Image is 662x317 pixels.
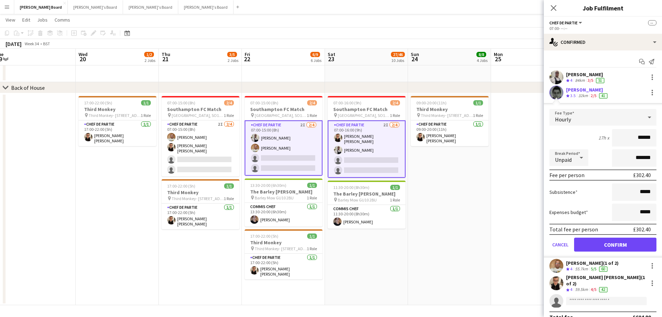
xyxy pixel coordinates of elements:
[172,113,224,118] span: [GEOGRAPHIC_DATA], SO14 5FP
[79,120,156,146] app-card-role: Chef de Partie1/117:00-22:00 (5h)[PERSON_NAME] [PERSON_NAME]
[307,233,317,239] span: 1/1
[549,226,598,233] div: Total fee per person
[591,93,596,98] app-skills-label: 2/5
[172,196,224,201] span: Third Monkey- [STREET_ADDRESS]
[591,266,596,271] app-skills-label: 5/5
[574,78,586,84] div: 84km
[245,106,322,112] h3: Southampton FC Match
[245,51,250,57] span: Fri
[6,17,15,23] span: View
[333,185,369,190] span: 11:30-20:00 (8h30m)
[570,287,572,292] span: 4
[574,266,589,272] div: 55.7km
[473,100,483,105] span: 1/1
[310,52,320,57] span: 6/9
[307,100,317,105] span: 2/4
[244,55,250,63] span: 22
[162,204,239,229] app-card-role: Chef de Partie1/117:00-22:00 (5h)[PERSON_NAME] [PERSON_NAME]
[79,96,156,146] app-job-card: 17:00-22:00 (5h)1/1Third Monkey Third Monkey- [STREET_ADDRESS]1 RoleChef de Partie1/117:00-22:00 ...
[477,58,488,63] div: 4 Jobs
[245,96,322,176] app-job-card: 07:00-15:00 (8h)2/4Southampton FC Match [GEOGRAPHIC_DATA], SO14 5FP1 RoleChef de Partie2I2/407:00...
[327,55,335,63] span: 23
[123,0,178,14] button: [PERSON_NAME]'s Board
[577,93,589,99] div: 32km
[255,195,294,200] span: Barley Mow GU10 2BU
[549,209,588,215] label: Expenses budget
[245,189,322,195] h3: The Barley [PERSON_NAME]
[328,106,406,112] h3: Southampton FC Match
[416,100,447,105] span: 09:00-20:00 (11h)
[549,172,585,179] div: Fee per person
[544,3,662,13] h3: Job Fulfilment
[596,78,604,83] div: 51
[162,106,239,112] h3: Southampton FC Match
[410,55,419,63] span: 24
[598,135,609,141] div: 17h x
[34,15,50,24] a: Jobs
[89,113,141,118] span: Third Monkey- [STREET_ADDRESS]
[648,20,656,25] span: --
[245,179,322,227] div: 13:30-20:00 (6h30m)1/1The Barley [PERSON_NAME] Barley Mow GU10 2BU1 RoleCommis Chef1/113:30-20:00...
[250,183,286,188] span: 13:30-20:00 (6h30m)
[14,0,68,14] button: [PERSON_NAME] Board
[145,58,155,63] div: 2 Jobs
[79,106,156,112] h3: Third Monkey
[391,58,404,63] div: 10 Jobs
[224,196,234,201] span: 1 Role
[19,15,33,24] a: Edit
[55,17,70,23] span: Comms
[245,239,322,246] h3: Third Monkey
[255,113,307,118] span: [GEOGRAPHIC_DATA], SO14 5FP
[224,183,234,189] span: 1/1
[599,287,607,292] div: 42
[599,267,607,272] div: 60
[84,100,112,105] span: 17:00-22:00 (5h)
[411,120,489,146] app-card-role: Chef de Partie1/109:00-20:00 (11h)[PERSON_NAME] [PERSON_NAME]
[141,113,151,118] span: 1 Role
[570,266,572,271] span: 4
[591,287,596,292] app-skills-label: 4/5
[544,34,662,50] div: Confirmed
[476,52,486,57] span: 8/8
[178,0,234,14] button: [PERSON_NAME]'s Board
[79,51,88,57] span: Wed
[566,71,606,78] div: [PERSON_NAME]
[633,172,651,179] div: £302.40
[245,203,322,227] app-card-role: Commis Chef1/113:30-20:00 (6h30m)[PERSON_NAME]
[68,0,123,14] button: [PERSON_NAME]'s Board
[37,17,48,23] span: Jobs
[161,55,170,63] span: 21
[549,20,578,25] span: Chef de Partie
[162,179,239,229] div: 17:00-22:00 (5h)1/1Third Monkey Third Monkey- [STREET_ADDRESS]1 RoleChef de Partie1/117:00-22:00 ...
[588,78,593,83] app-skills-label: 3/5
[250,233,278,239] span: 17:00-22:00 (5h)
[411,96,489,146] app-job-card: 09:00-20:00 (11h)1/1Third Monkey Third Monkey- [STREET_ADDRESS]1 RoleChef de Partie1/109:00-20:00...
[11,84,45,91] div: Back of House
[3,15,18,24] a: View
[162,96,239,176] app-job-card: 07:00-15:00 (8h)2/4Southampton FC Match [GEOGRAPHIC_DATA], SO14 5FP1 RoleChef de Partie2I2/407:00...
[162,120,239,176] app-card-role: Chef de Partie2I2/407:00-15:00 (8h)[PERSON_NAME][PERSON_NAME] [PERSON_NAME]
[228,58,238,63] div: 2 Jobs
[311,58,321,63] div: 6 Jobs
[421,113,473,118] span: Third Monkey- [STREET_ADDRESS]
[52,15,73,24] a: Comms
[555,116,571,123] span: Hourly
[549,20,583,25] button: Chef de Partie
[328,96,406,178] app-job-card: 07:00-16:00 (9h)2/4Southampton FC Match [GEOGRAPHIC_DATA], SO14 5FP1 RoleChef de Partie2I2/407:00...
[328,205,406,229] app-card-role: Commis Chef1/111:30-20:00 (8h30m)[PERSON_NAME]
[328,120,406,178] app-card-role: Chef de Partie2I2/407:00-16:00 (9h)[PERSON_NAME] [PERSON_NAME][PERSON_NAME]
[549,189,578,195] label: Subsistence
[245,229,322,279] app-job-card: 17:00-22:00 (5h)1/1Third Monkey Third Monkey- [STREET_ADDRESS]1 RoleChef de Partie1/117:00-22:00 ...
[162,189,239,196] h3: Third Monkey
[328,51,335,57] span: Sat
[570,93,575,98] span: 3.5
[328,181,406,229] app-job-card: 11:30-20:00 (8h30m)1/1The Barley [PERSON_NAME] Barley Mow GU10 2BU1 RoleCommis Chef1/111:30-20:00...
[411,106,489,112] h3: Third Monkey
[6,40,22,47] div: [DATE]
[549,26,656,31] div: 07:00- --:--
